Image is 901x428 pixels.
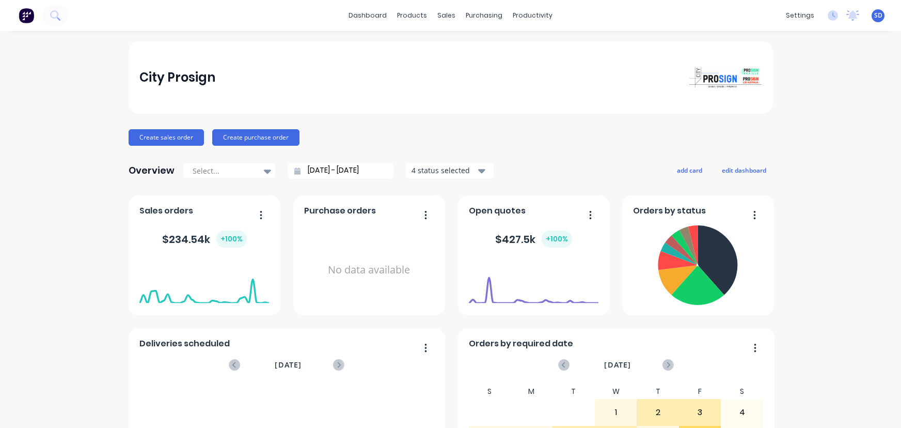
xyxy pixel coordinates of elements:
[139,205,193,217] span: Sales orders
[670,163,709,177] button: add card
[468,384,511,399] div: S
[781,8,819,23] div: settings
[304,221,434,319] div: No data available
[552,384,595,399] div: T
[679,384,721,399] div: F
[721,400,763,425] div: 4
[461,8,508,23] div: purchasing
[542,231,572,248] div: + 100 %
[139,67,215,88] div: City Prosign
[275,359,302,371] span: [DATE]
[212,129,299,146] button: Create purchase order
[633,205,706,217] span: Orders by status
[19,8,34,23] img: Factory
[432,8,461,23] div: sales
[469,338,573,350] span: Orders by required date
[469,205,526,217] span: Open quotes
[129,129,204,146] button: Create sales order
[412,165,477,176] div: 4 status selected
[721,384,763,399] div: S
[595,400,637,425] div: 1
[689,67,762,88] img: City Prosign
[343,8,392,23] a: dashboard
[304,205,376,217] span: Purchase orders
[679,400,721,425] div: 3
[129,160,175,181] div: Overview
[874,11,882,20] span: SD
[637,384,679,399] div: T
[604,359,631,371] span: [DATE]
[595,384,637,399] div: W
[511,384,553,399] div: M
[216,231,247,248] div: + 100 %
[392,8,432,23] div: products
[495,231,572,248] div: $ 427.5k
[406,163,494,178] button: 4 status selected
[162,231,247,248] div: $ 234.54k
[508,8,558,23] div: productivity
[715,163,773,177] button: edit dashboard
[637,400,678,425] div: 2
